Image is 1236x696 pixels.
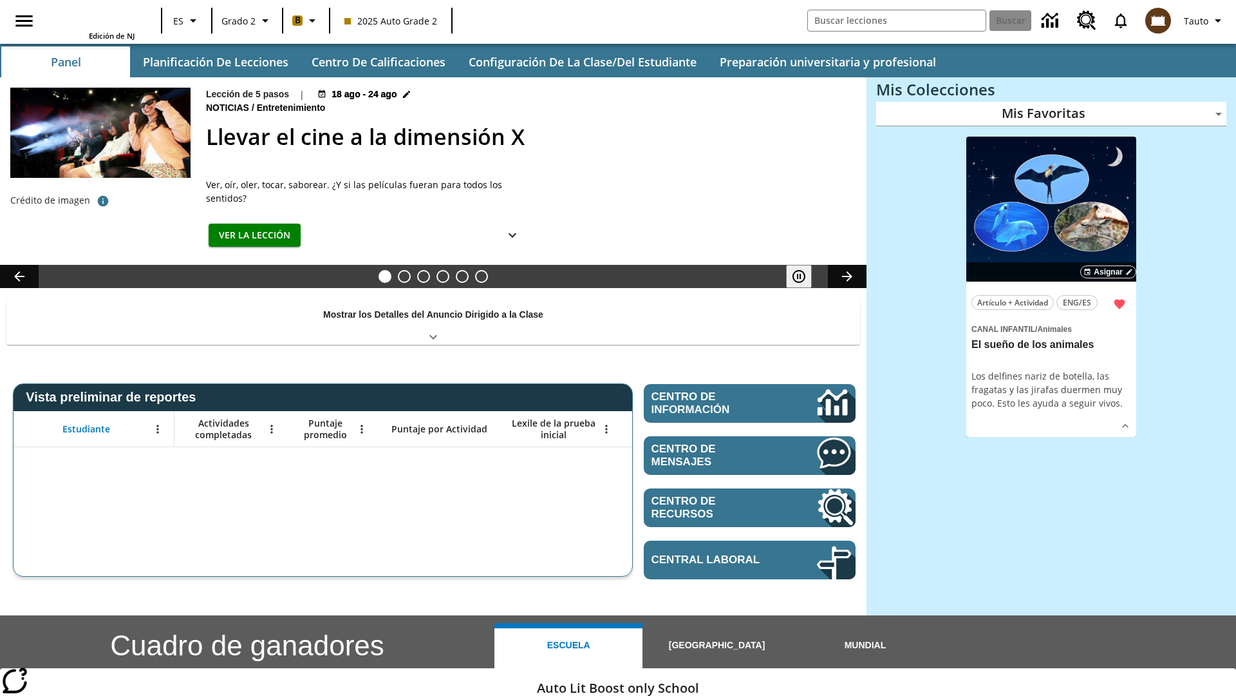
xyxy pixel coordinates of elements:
p: Lección de 5 pasos [206,88,289,101]
button: Abrir menú [597,420,616,439]
button: Ver más [500,224,525,247]
span: Tauto [1184,14,1208,28]
img: avatar image [1145,8,1171,34]
span: ES [173,14,183,28]
div: Mis Favoritas [876,102,1226,126]
button: Perfil/Configuración [1179,9,1231,32]
h2: Llevar el cine a la dimensión X [206,121,851,153]
button: Planificación de lecciones [133,46,299,77]
button: Abrir menú [262,420,281,439]
button: Abrir menú [148,420,167,439]
button: Carrusel de lecciones, seguir [828,265,866,288]
button: Panel [1,46,130,77]
span: | [299,88,304,101]
div: Los delfines nariz de botella, las fragatas y las jirafas duermen muy poco. Esto les ayuda a segu... [971,369,1131,410]
a: Centro de mensajes [644,436,856,475]
button: Remover de Favoritas [1108,293,1131,316]
h3: Mis Colecciones [876,81,1226,99]
p: Mostrar los Detalles del Anuncio Dirigido a la Clase [323,308,543,322]
span: B [295,12,301,28]
span: Grado 2 [221,14,256,28]
button: Configuración de la clase/del estudiante [458,46,707,77]
button: Grado: Grado 2, Elige un grado [216,9,278,32]
a: Notificaciones [1104,4,1138,37]
div: lesson details [966,137,1136,438]
span: Centro de recursos [651,495,778,521]
button: Pausar [786,265,812,288]
a: Portada [51,5,135,31]
span: Entretenimiento [257,101,328,115]
a: Central laboral [644,541,856,579]
input: Buscar campo [808,10,986,31]
button: Mundial [791,623,939,668]
div: Ver, oír, oler, tocar, saborear. ¿Y si las películas fueran para todos los sentidos? [206,178,528,205]
span: Asignar [1094,266,1123,278]
button: Lenguaje: ES, Selecciona un idioma [166,9,207,32]
button: Escuela [494,623,642,668]
h3: El sueño de los animales [971,338,1131,352]
button: Diapositiva 2 ¿Lo quieres con papas fritas? [398,270,411,283]
span: Puntaje promedio [294,418,356,441]
span: Noticias [206,101,252,115]
button: 18 ago - 24 ago Elegir fechas [315,88,413,101]
span: Tema: Canal Infantil/Animales [971,322,1131,336]
button: Diapositiva 3 Modas que pasaron de moda [417,270,430,283]
span: Canal Infantil [971,325,1035,334]
span: 2025 Auto Grade 2 [344,14,437,28]
p: Crédito de imagen [10,194,90,207]
button: Preparación universitaria y profesional [709,46,946,77]
button: ENG/ES [1056,295,1098,310]
span: Edición de NJ [89,31,135,41]
button: Ver la lección [209,224,301,247]
span: Artículo + Actividad [977,296,1048,309]
span: Centro de información [651,391,773,416]
span: Animales [1037,325,1071,334]
span: Estudiante [62,423,110,435]
button: Diapositiva 4 ¿Los autos del futuro? [436,270,449,283]
button: Diapositiva 6 Una idea, mucho trabajo [475,270,488,283]
span: / [252,102,254,113]
span: / [1035,325,1037,334]
button: Diapositiva 1 Llevar el cine a la dimensión X [379,270,391,283]
button: [GEOGRAPHIC_DATA] [642,623,791,668]
button: Diapositiva 5 ¿Cuál es la gran idea? [456,270,469,283]
button: Boost El color de la clase es anaranjado claro. Cambiar el color de la clase. [287,9,325,32]
span: 18 ago - 24 ago [332,88,397,101]
span: Vista preliminar de reportes [26,390,202,405]
div: Portada [51,4,135,41]
span: Lexile de la prueba inicial [507,418,601,441]
a: Centro de información [1034,3,1069,39]
div: Mostrar los Detalles del Anuncio Dirigido a la Clase [6,300,860,345]
span: ENG/ES [1063,296,1091,309]
button: Crédito de foto: The Asahi Shimbun vía Getty Images [90,189,116,213]
button: Abrir el menú lateral [5,2,43,40]
a: Centro de recursos, Se abrirá en una pestaña nueva. [644,488,856,527]
span: Puntaje por Actividad [391,423,487,435]
button: Asignar Elegir fechas [1080,266,1136,278]
span: Actividades completadas [181,418,266,441]
button: Ver más [1116,416,1135,436]
div: Pausar [786,265,825,288]
button: Artículo + Actividad [971,295,1054,310]
button: Centro de calificaciones [301,46,456,77]
span: Centro de mensajes [651,443,778,469]
button: Escoja un nuevo avatar [1138,4,1179,37]
img: El panel situado frente a los asientos rocía con agua nebulizada al feliz público en un cine equi... [10,88,191,178]
a: Centro de recursos, Se abrirá en una pestaña nueva. [1069,3,1104,38]
span: Central laboral [651,554,778,566]
a: Centro de información [644,384,856,423]
button: Abrir menú [352,420,371,439]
